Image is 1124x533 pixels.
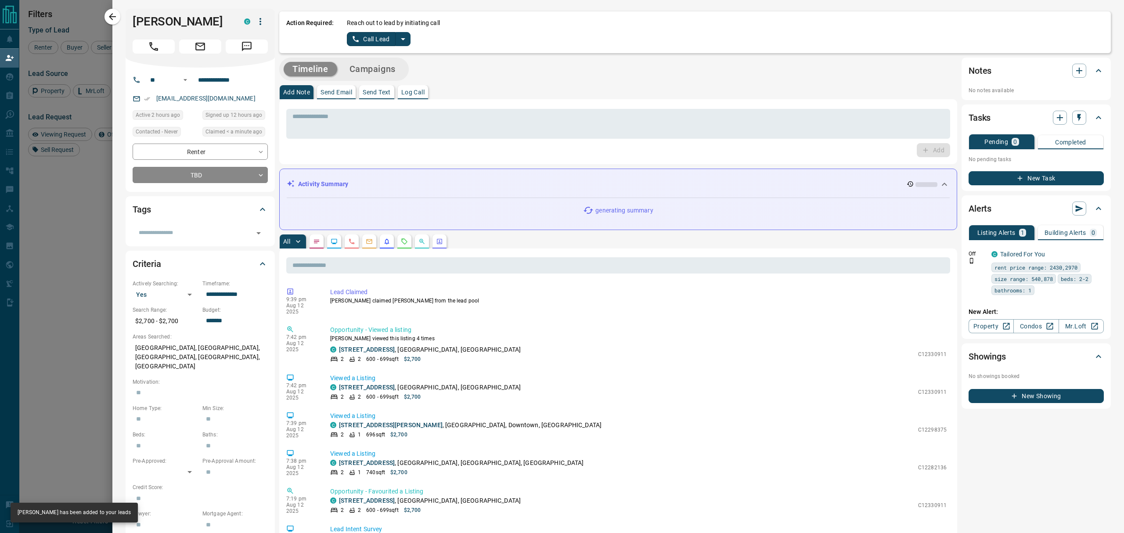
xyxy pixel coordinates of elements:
a: [STREET_ADDRESS] [339,459,395,466]
p: $2,700 [404,506,421,514]
p: , [GEOGRAPHIC_DATA], [GEOGRAPHIC_DATA] [339,383,521,392]
p: Pre-Approval Amount: [202,457,268,465]
svg: Calls [348,238,355,245]
h2: Notes [969,64,991,78]
span: Call [133,40,175,54]
button: New Showing [969,389,1104,403]
p: [GEOGRAPHIC_DATA], [GEOGRAPHIC_DATA], [GEOGRAPHIC_DATA], [GEOGRAPHIC_DATA], [GEOGRAPHIC_DATA] [133,341,268,374]
p: Send Email [321,89,352,95]
div: split button [347,32,411,46]
span: bathrooms: 1 [994,286,1031,295]
p: Motivation: [133,378,268,386]
svg: Lead Browsing Activity [331,238,338,245]
p: generating summary [595,206,653,215]
p: Aug 12 2025 [286,389,317,401]
p: [PERSON_NAME] claimed [PERSON_NAME] from the lead pool [330,297,947,305]
div: TBD [133,167,268,183]
svg: Requests [401,238,408,245]
div: [PERSON_NAME] has been added to your leads [18,505,131,520]
div: Alerts [969,198,1104,219]
svg: Notes [313,238,320,245]
p: No pending tasks [969,153,1104,166]
h1: [PERSON_NAME] [133,14,231,29]
p: 740 sqft [366,468,385,476]
span: Claimed < a minute ago [205,127,262,136]
p: Areas Searched: [133,333,268,341]
p: $2,700 [404,393,421,401]
span: Signed up 12 hours ago [205,111,262,119]
p: Credit Score: [133,483,268,491]
p: $2,700 - $2,700 [133,314,198,328]
span: Email [179,40,221,54]
p: Completed [1055,139,1086,145]
div: condos.ca [330,460,336,466]
div: Tasks [969,107,1104,128]
span: rent price range: 2430,2970 [994,263,1077,272]
svg: Emails [366,238,373,245]
p: Aug 12 2025 [286,426,317,439]
p: C12298375 [918,426,947,434]
p: Building Alerts [1045,230,1086,236]
div: Tue Aug 12 2025 [202,110,268,122]
p: 600 - 699 sqft [366,355,398,363]
a: [STREET_ADDRESS] [339,384,395,391]
p: Pending [984,139,1008,145]
p: New Alert: [969,307,1104,317]
p: Min Size: [202,404,268,412]
div: condos.ca [244,18,250,25]
p: $2,700 [390,431,407,439]
a: Mr.Loft [1059,319,1104,333]
p: 9:39 pm [286,296,317,303]
p: Listing Alerts [977,230,1016,236]
h2: Criteria [133,257,161,271]
span: Message [226,40,268,54]
button: Campaigns [341,62,404,76]
p: Lead Claimed [330,288,947,297]
p: Aug 12 2025 [286,464,317,476]
div: Activity Summary [287,176,950,192]
p: No notes available [969,86,1104,94]
a: [STREET_ADDRESS] [339,497,395,504]
p: , [GEOGRAPHIC_DATA], Downtown, [GEOGRAPHIC_DATA] [339,421,602,430]
p: Mortgage Agent: [202,510,268,518]
p: 2 [358,506,361,514]
button: Open [180,75,191,85]
a: Property [969,319,1014,333]
div: condos.ca [991,251,998,257]
p: 2 [341,506,344,514]
p: 2 [341,468,344,476]
a: [STREET_ADDRESS] [339,346,395,353]
p: 7:39 pm [286,420,317,426]
svg: Listing Alerts [383,238,390,245]
p: Beds: [133,431,198,439]
p: C12330911 [918,501,947,509]
p: , [GEOGRAPHIC_DATA], [GEOGRAPHIC_DATA], [GEOGRAPHIC_DATA] [339,458,584,468]
p: Activity Summary [298,180,348,189]
p: Viewed a Listing [330,374,947,383]
span: Contacted - Never [136,127,178,136]
h2: Tasks [969,111,991,125]
div: condos.ca [330,346,336,353]
p: 600 - 699 sqft [366,393,398,401]
p: C12282136 [918,464,947,472]
button: Timeline [284,62,337,76]
span: Active 2 hours ago [136,111,180,119]
p: Aug 12 2025 [286,340,317,353]
h2: Alerts [969,202,991,216]
div: condos.ca [330,384,336,390]
button: Open [252,227,265,239]
p: Actively Searching: [133,280,198,288]
h2: Showings [969,349,1006,364]
p: Baths: [202,431,268,439]
p: Off [969,250,986,258]
p: [PERSON_NAME] viewed this listing 4 times [330,335,947,342]
p: Log Call [401,89,425,95]
p: C12330911 [918,350,947,358]
p: No showings booked [969,372,1104,380]
h2: Tags [133,202,151,216]
p: 7:42 pm [286,382,317,389]
span: beds: 2-2 [1061,274,1088,283]
p: , [GEOGRAPHIC_DATA], [GEOGRAPHIC_DATA] [339,345,521,354]
p: , [GEOGRAPHIC_DATA], [GEOGRAPHIC_DATA] [339,496,521,505]
p: Budget: [202,306,268,314]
